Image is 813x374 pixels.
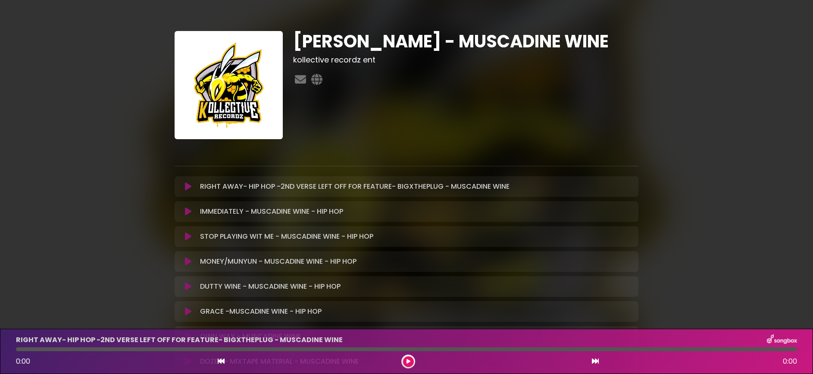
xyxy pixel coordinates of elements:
h3: kollective recordz ent [293,55,638,65]
span: 0:00 [16,356,30,366]
span: 0:00 [783,356,797,367]
img: GUNWSRGhRCaYHykjiXYu [175,31,283,139]
img: songbox-logo-white.png [767,334,797,346]
p: RIGHT AWAY- HIP HOP -2ND VERSE LEFT OFF FOR FEATURE- BIGXTHEPLUG - MUSCADINE WINE [16,335,343,345]
p: MONEY/MUNYUN - MUSCADINE WINE - HIP HOP [200,256,356,267]
h1: [PERSON_NAME] - MUSCADINE WINE [293,31,638,52]
p: GRACE -MUSCADINE WINE - HIP HOP [200,306,322,317]
p: DUTTY WINE - MUSCADINE WINE - HIP HOP [200,281,341,292]
p: STOP PLAYING WIT ME - MUSCADINE WINE - HIP HOP [200,231,373,242]
p: RIGHT AWAY- HIP HOP -2ND VERSE LEFT OFF FOR FEATURE- BIGXTHEPLUG - MUSCADINE WINE [200,181,510,192]
p: IMMEDIATELY - MUSCADINE WINE - HIP HOP [200,206,343,217]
